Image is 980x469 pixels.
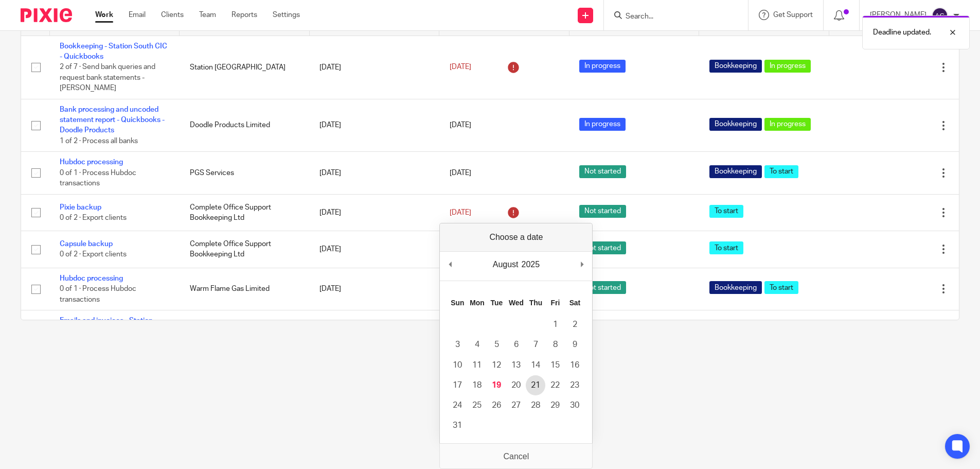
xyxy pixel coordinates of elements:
[309,268,439,310] td: [DATE]
[180,310,310,353] td: Station [GEOGRAPHIC_DATA]
[565,375,584,395] button: 23
[764,118,811,131] span: In progress
[60,137,138,145] span: 1 of 2 · Process all banks
[450,63,471,71] span: [DATE]
[180,36,310,99] td: Station [GEOGRAPHIC_DATA]
[509,299,524,307] abbr: Wednesday
[551,299,560,307] abbr: Friday
[709,281,762,294] span: Bookkeeping
[709,241,743,254] span: To start
[506,355,526,375] button: 13
[579,60,626,73] span: In progress
[445,257,455,272] button: Previous Month
[448,415,467,436] button: 31
[577,257,587,272] button: Next Month
[180,99,310,152] td: Doodle Products Limited
[506,395,526,415] button: 27
[180,268,310,310] td: Warm Flame Gas Limited
[545,395,565,415] button: 29
[448,395,467,415] button: 24
[506,375,526,395] button: 20
[309,36,439,99] td: [DATE]
[448,355,467,375] button: 10
[565,355,584,375] button: 16
[526,375,545,395] button: 21
[545,315,565,335] button: 1
[180,231,310,268] td: Complete Office Support Bookkeeping Ltd
[450,122,471,129] span: [DATE]
[709,60,762,73] span: Bookkeeping
[565,395,584,415] button: 30
[470,299,484,307] abbr: Monday
[60,285,136,303] span: 0 of 1 · Process Hubdoc transactions
[60,204,101,211] a: Pixie backup
[526,355,545,375] button: 14
[231,10,257,20] a: Reports
[764,281,798,294] span: To start
[21,8,72,22] img: Pixie
[491,299,503,307] abbr: Tuesday
[467,335,487,355] button: 4
[467,355,487,375] button: 11
[709,165,762,178] span: Bookkeeping
[451,299,464,307] abbr: Sunday
[709,118,762,131] span: Bookkeeping
[60,63,155,92] span: 2 of 7 · Send bank queries and request bank statements - [PERSON_NAME]
[309,99,439,152] td: [DATE]
[60,251,127,258] span: 0 of 2 · Export clients
[448,335,467,355] button: 3
[565,335,584,355] button: 9
[60,240,113,248] a: Capsule backup
[273,10,300,20] a: Settings
[545,335,565,355] button: 8
[569,299,581,307] abbr: Saturday
[565,315,584,335] button: 2
[309,194,439,231] td: [DATE]
[579,281,626,294] span: Not started
[764,165,798,178] span: To start
[932,7,948,24] img: svg%3E
[491,257,520,272] div: August
[545,375,565,395] button: 22
[579,165,626,178] span: Not started
[180,194,310,231] td: Complete Office Support Bookkeeping Ltd
[487,335,506,355] button: 5
[309,231,439,268] td: [DATE]
[764,60,811,73] span: In progress
[526,395,545,415] button: 28
[60,169,136,187] span: 0 of 1 · Process Hubdoc transactions
[199,10,216,20] a: Team
[450,209,471,216] span: [DATE]
[60,159,123,166] a: Hubdoc processing
[579,118,626,131] span: In progress
[506,335,526,355] button: 6
[60,275,123,282] a: Hubdoc processing
[487,375,506,395] button: 19
[60,43,167,60] a: Bookkeeping - Station South CIC - Quickbooks
[467,395,487,415] button: 25
[129,10,146,20] a: Email
[60,317,159,335] a: Emails and invoices - Station [GEOGRAPHIC_DATA] - [DATE]
[161,10,184,20] a: Clients
[95,10,113,20] a: Work
[579,205,626,218] span: Not started
[450,169,471,177] span: [DATE]
[529,299,542,307] abbr: Thursday
[579,241,626,254] span: Not started
[873,27,931,38] p: Deadline updated.
[467,375,487,395] button: 18
[709,205,743,218] span: To start
[180,152,310,194] td: PGS Services
[60,214,127,221] span: 0 of 2 · Export clients
[487,355,506,375] button: 12
[60,106,165,134] a: Bank processing and uncoded statement report - Quickbooks - Doodle Products
[309,152,439,194] td: [DATE]
[526,335,545,355] button: 7
[309,310,439,353] td: [DATE]
[520,257,542,272] div: 2025
[545,355,565,375] button: 15
[448,375,467,395] button: 17
[487,395,506,415] button: 26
